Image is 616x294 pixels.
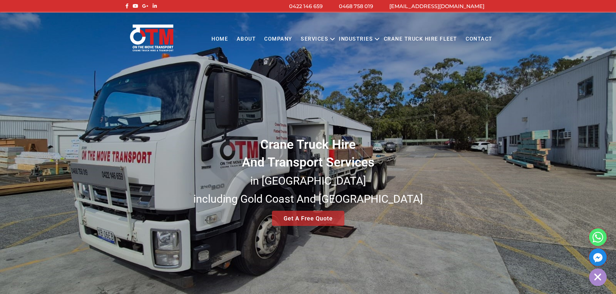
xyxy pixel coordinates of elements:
[589,228,607,246] a: Whatsapp
[232,30,260,48] a: About
[289,3,323,9] a: 0422 146 659
[379,30,461,48] a: Crane Truck Hire Fleet
[297,30,332,48] a: Services
[193,174,423,205] small: in [GEOGRAPHIC_DATA] including Gold Coast And [GEOGRAPHIC_DATA]
[461,30,497,48] a: Contact
[339,3,373,9] a: 0468 758 019
[335,30,377,48] a: Industries
[389,3,484,9] a: [EMAIL_ADDRESS][DOMAIN_NAME]
[272,211,344,226] a: Get A Free Quote
[260,30,297,48] a: COMPANY
[589,248,607,266] a: Facebook_Messenger
[207,30,232,48] a: Home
